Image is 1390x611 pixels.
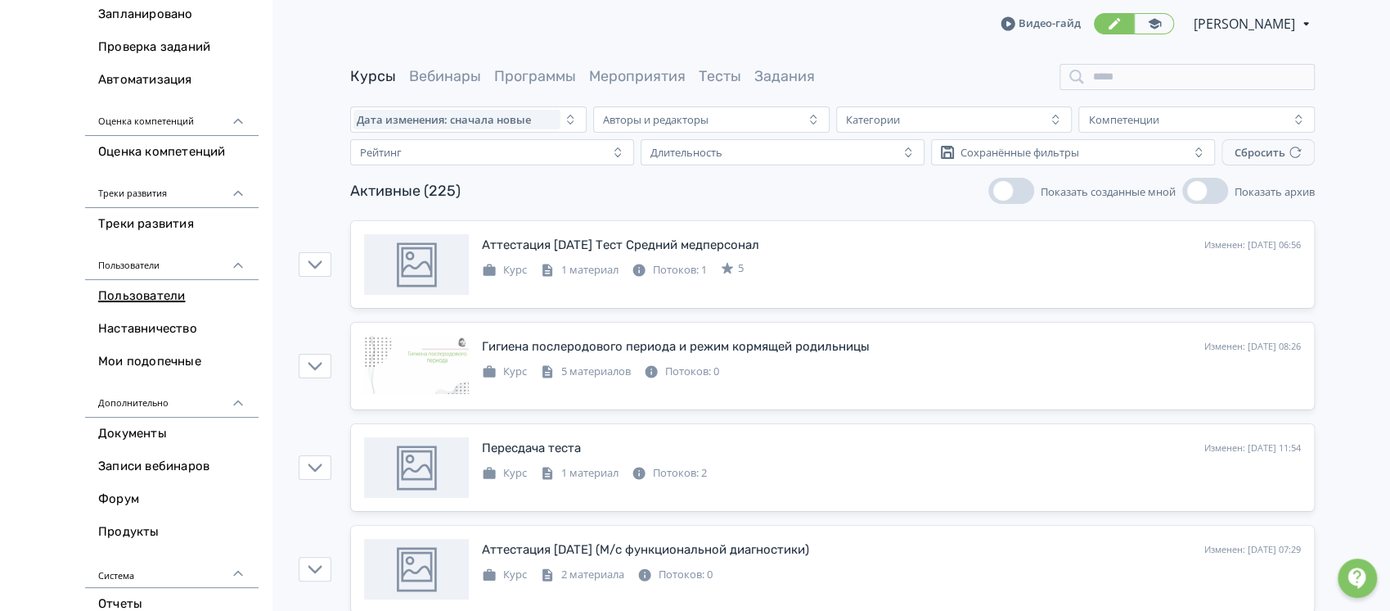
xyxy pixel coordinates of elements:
a: Курсы [350,67,396,85]
div: Длительность [650,146,722,159]
div: Курс [482,567,527,583]
div: Курс [482,262,527,278]
div: Курс [482,364,527,380]
button: Авторы и редакторы [593,106,830,133]
button: Сбросить [1221,139,1315,165]
button: Дата изменения: сначала новые [350,106,587,133]
div: Треки развития [85,169,259,208]
div: Потоков: 0 [644,364,719,380]
a: Видео-гайд [1001,16,1081,32]
a: Оценка компетенций [85,136,259,169]
div: Оценка компетенций [85,97,259,136]
div: Аттестация 17.09.2025 Тест Средний медперсонал [482,236,759,255]
div: Изменен: [DATE] 08:26 [1204,340,1301,354]
a: Автоматизация [85,64,259,97]
div: Аттестация 17.09.2025 (М/с функциональной диагностики) [482,541,809,559]
div: 5 материалов [540,364,631,380]
div: Пересдача теста [482,439,581,458]
div: Компетенции [1088,113,1158,126]
button: Категории [836,106,1073,133]
div: Система [85,549,259,588]
div: Сохранённые фильтры [960,146,1079,159]
div: Пользователи [85,241,259,280]
a: Треки развития [85,208,259,241]
div: Авторы и редакторы [603,113,708,126]
a: Задания [754,67,815,85]
button: Компетенции [1078,106,1315,133]
button: Рейтинг [350,139,634,165]
span: Ирина Нукраева [1194,14,1298,34]
a: Документы [85,418,259,450]
span: 5 [738,260,744,277]
div: 2 материала [540,567,624,583]
div: Активные (225) [350,180,461,202]
a: Вебинары [409,67,481,85]
a: Программы [494,67,576,85]
a: Наставничество [85,313,259,346]
button: Сохранённые фильтры [931,139,1215,165]
a: Записи вебинаров [85,450,259,483]
div: Потоков: 1 [632,262,707,278]
span: Дата изменения: сначала новые [357,113,531,126]
div: Изменен: [DATE] 06:56 [1204,238,1301,252]
a: Продукты [85,516,259,549]
div: Потоков: 0 [637,567,713,583]
div: Категории [846,113,900,126]
a: Проверка заданий [85,31,259,64]
div: Потоков: 2 [632,465,707,482]
a: Тесты [699,67,741,85]
a: Переключиться в режим ученика [1134,13,1174,34]
a: Мероприятия [589,67,686,85]
div: Гигиена послеродового периода и режим кормящей родильницы [482,337,870,356]
div: Изменен: [DATE] 11:54 [1204,441,1301,455]
span: Показать архив [1235,184,1315,199]
div: Курс [482,465,527,482]
a: Форум [85,483,259,516]
a: Пользователи [85,280,259,313]
span: Показать созданные мной [1041,184,1176,199]
button: Длительность [641,139,924,165]
a: Мои подопечные [85,346,259,378]
div: Дополнительно [85,378,259,418]
div: Изменен: [DATE] 07:29 [1204,543,1301,557]
div: Рейтинг [360,146,402,159]
div: 1 материал [540,465,619,482]
div: 1 материал [540,262,619,278]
